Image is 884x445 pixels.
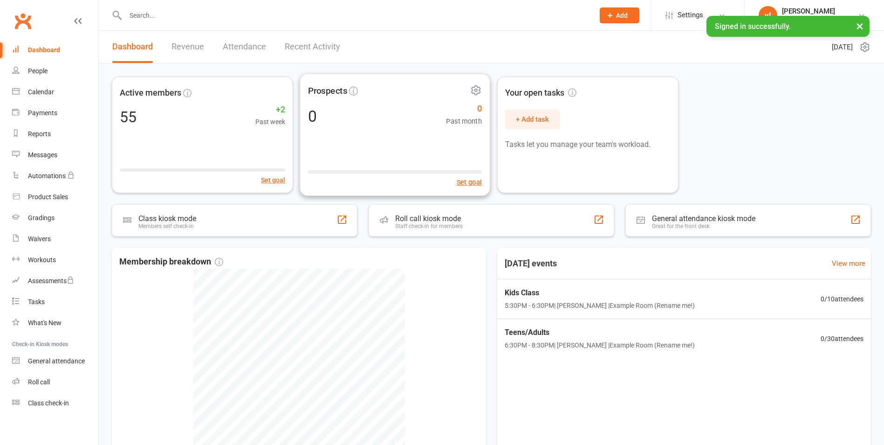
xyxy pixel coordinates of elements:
[600,7,639,23] button: Add
[851,16,868,36] button: ×
[123,9,588,22] input: Search...
[457,177,482,188] button: Set goal
[395,223,463,229] div: Staff check-in for members
[28,378,50,386] div: Roll call
[12,187,98,208] a: Product Sales
[12,351,98,372] a: General attendance kiosk mode
[255,103,285,117] span: +2
[255,117,285,127] span: Past week
[446,116,482,127] span: Past month
[616,12,628,19] span: Add
[12,82,98,103] a: Calendar
[28,319,62,327] div: What's New
[308,108,317,124] div: 0
[12,61,98,82] a: People
[505,327,695,339] span: Teens/Adults
[119,255,223,269] span: Membership breakdown
[505,86,576,100] span: Your open tasks
[12,40,98,61] a: Dashboard
[759,6,777,25] div: vl
[12,229,98,250] a: Waivers
[505,300,695,311] span: 5:30PM - 6:30PM | [PERSON_NAME] | Example Room (Rename me!)
[11,9,34,33] a: Clubworx
[832,42,853,53] span: [DATE]
[782,7,858,15] div: [PERSON_NAME]
[138,214,196,223] div: Class kiosk mode
[497,255,564,272] h3: [DATE] events
[171,31,204,63] a: Revenue
[28,235,51,243] div: Waivers
[652,214,755,223] div: General attendance kiosk mode
[821,294,863,304] span: 0 / 10 attendees
[28,256,56,264] div: Workouts
[678,5,703,26] span: Settings
[505,139,671,151] p: Tasks let you manage your team's workload.
[12,208,98,229] a: Gradings
[120,86,181,100] span: Active members
[28,214,55,222] div: Gradings
[28,399,69,407] div: Class check-in
[821,334,863,344] span: 0 / 30 attendees
[28,172,66,180] div: Automations
[28,151,57,159] div: Messages
[28,67,48,75] div: People
[28,46,60,54] div: Dashboard
[505,287,695,299] span: Kids Class
[28,357,85,365] div: General attendance
[505,340,695,350] span: 6:30PM - 8:30PM | [PERSON_NAME] | Example Room (Rename me!)
[12,372,98,393] a: Roll call
[12,313,98,334] a: What's New
[652,223,755,229] div: Great for the front desk
[12,166,98,187] a: Automations
[28,298,45,306] div: Tasks
[120,110,137,125] div: 55
[12,145,98,166] a: Messages
[12,271,98,292] a: Assessments
[28,109,57,117] div: Payments
[261,175,285,185] button: Set goal
[28,193,68,201] div: Product Sales
[12,103,98,124] a: Payments
[138,223,196,229] div: Members self check-in
[223,31,266,63] a: Attendance
[12,393,98,414] a: Class kiosk mode
[446,102,482,116] span: 0
[782,15,858,24] div: greater western muay thai
[12,292,98,313] a: Tasks
[28,88,54,96] div: Calendar
[12,250,98,271] a: Workouts
[285,31,340,63] a: Recent Activity
[308,83,347,97] span: Prospects
[28,130,51,138] div: Reports
[112,31,153,63] a: Dashboard
[12,124,98,145] a: Reports
[505,110,560,129] button: + Add task
[395,214,463,223] div: Roll call kiosk mode
[832,258,865,269] a: View more
[28,277,74,285] div: Assessments
[715,22,791,31] span: Signed in successfully.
